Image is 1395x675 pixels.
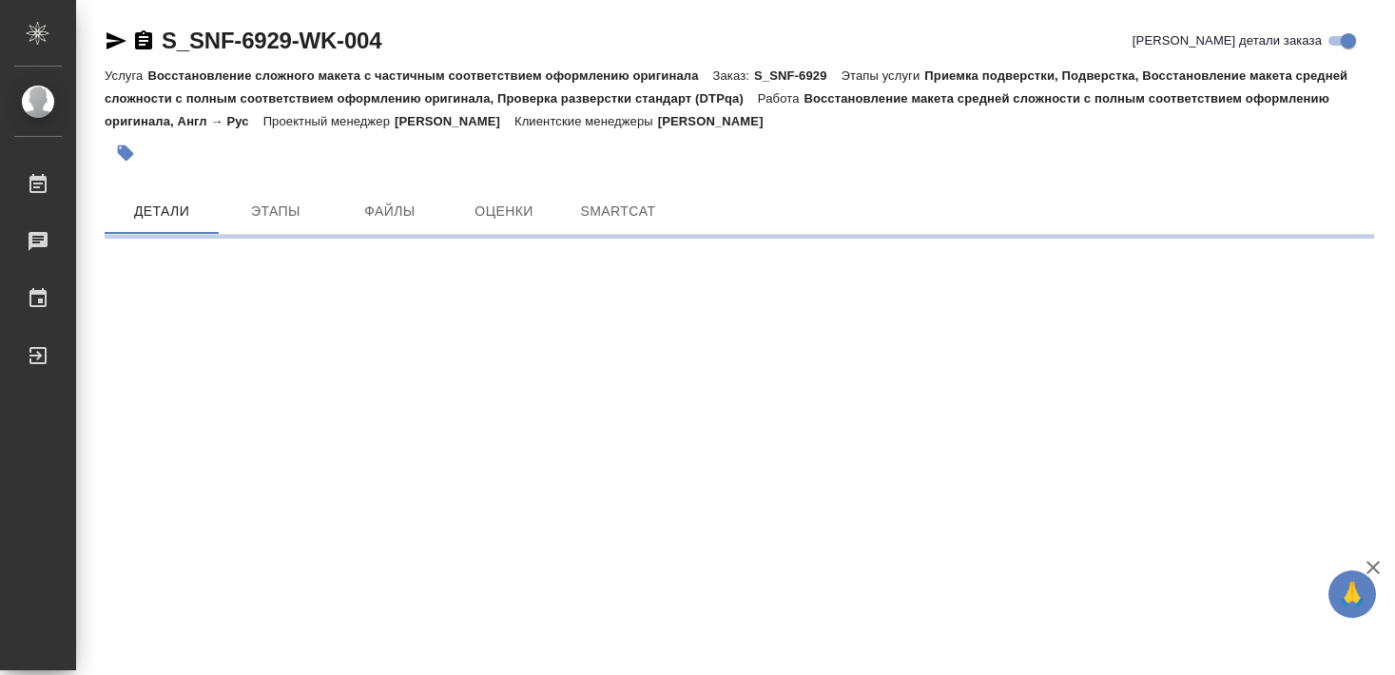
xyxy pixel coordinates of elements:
p: S_SNF-6929 [754,68,842,83]
p: Этапы услуги [842,68,925,83]
span: Этапы [230,200,321,223]
p: Проектный менеджер [263,114,395,128]
span: Файлы [344,200,436,223]
p: Заказ: [713,68,754,83]
span: SmartCat [572,200,664,223]
a: S_SNF-6929-WK-004 [162,28,381,53]
button: Скопировать ссылку для ЯМессенджера [105,29,127,52]
button: Добавить тэг [105,132,146,174]
p: Работа [758,91,804,106]
p: Услуга [105,68,147,83]
span: Детали [116,200,207,223]
p: [PERSON_NAME] [395,114,514,128]
button: 🙏 [1328,570,1376,618]
span: Оценки [458,200,550,223]
p: Восстановление сложного макета с частичным соответствием оформлению оригинала [147,68,712,83]
span: [PERSON_NAME] детали заказа [1133,31,1322,50]
span: 🙏 [1336,574,1368,614]
p: [PERSON_NAME] [658,114,778,128]
p: Клиентские менеджеры [514,114,658,128]
button: Скопировать ссылку [132,29,155,52]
